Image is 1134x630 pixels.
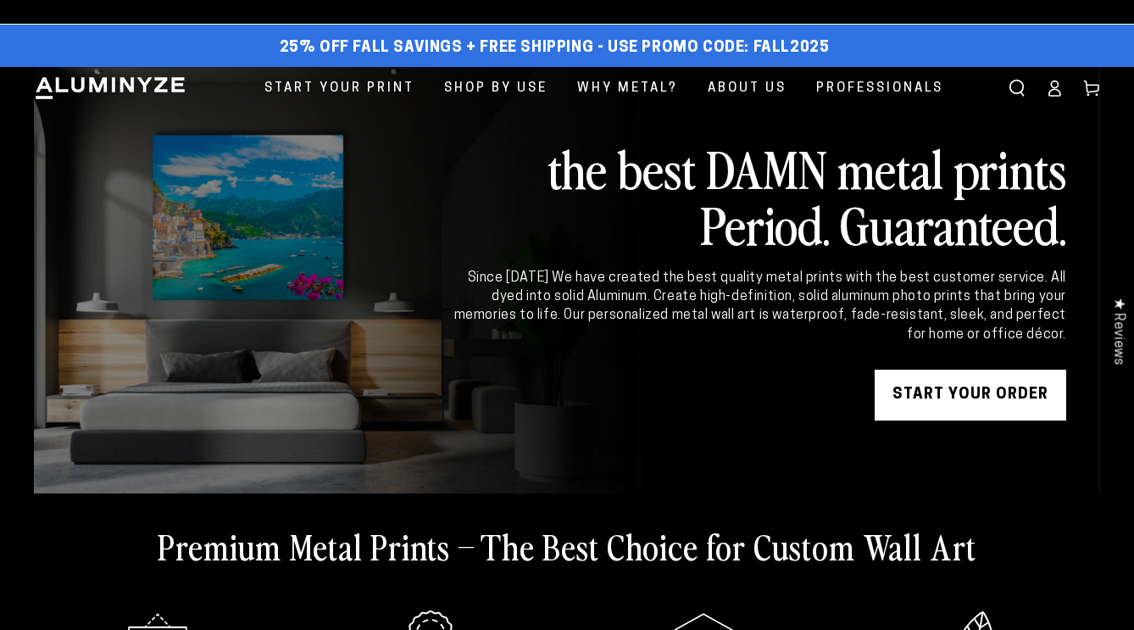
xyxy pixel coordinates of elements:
[875,370,1066,421] a: START YOUR Order
[564,67,691,110] a: Why Metal?
[451,140,1066,252] h2: the best DAMN metal prints Period. Guaranteed.
[695,67,799,110] a: About Us
[577,77,678,100] span: Why Metal?
[451,269,1066,345] div: Since [DATE] We have created the best quality metal prints with the best customer service. All dy...
[264,77,414,100] span: Start Your Print
[816,77,943,100] span: Professionals
[444,77,548,100] span: Shop By Use
[34,75,186,101] img: Aluminyze
[431,67,560,110] a: Shop By Use
[1102,284,1134,378] div: Click to open Judge.me floating reviews tab
[708,77,787,100] span: About Us
[252,67,427,110] a: Start Your Print
[998,70,1036,107] summary: Search our site
[803,67,956,110] a: Professionals
[158,524,976,568] h2: Premium Metal Prints – The Best Choice for Custom Wall Art
[280,39,830,58] span: 25% off FALL Savings + Free Shipping - Use Promo Code: FALL2025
